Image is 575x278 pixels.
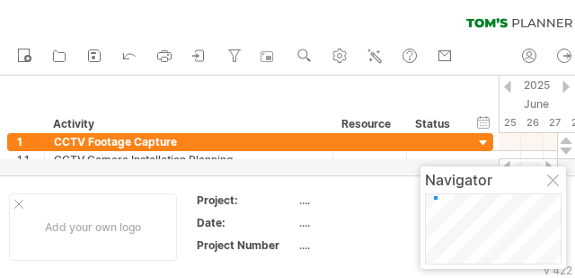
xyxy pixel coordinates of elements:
div: Project Number [197,238,296,253]
div: Activity [53,115,323,133]
div: v 422 [544,264,572,277]
div: Add your own logo [9,193,177,261]
div: CCTV Footage Capture [54,133,323,150]
div: Thursday, 26 June 2025 [521,113,544,132]
div: 1.1 [17,151,44,168]
div: Friday, 27 June 2025 [544,113,566,132]
div: 1 [17,133,44,150]
div: .... [299,238,450,253]
div: CCTV Camera Installation Planning [54,151,323,168]
div: Navigator [425,171,562,189]
div: Project: [197,193,296,208]
div: Date: [197,215,296,230]
div: .... [299,215,450,230]
div: Wednesday, 25 June 2025 [499,113,521,132]
div: .... [299,193,450,208]
div: Resource [341,115,396,133]
div: Status [415,115,455,133]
